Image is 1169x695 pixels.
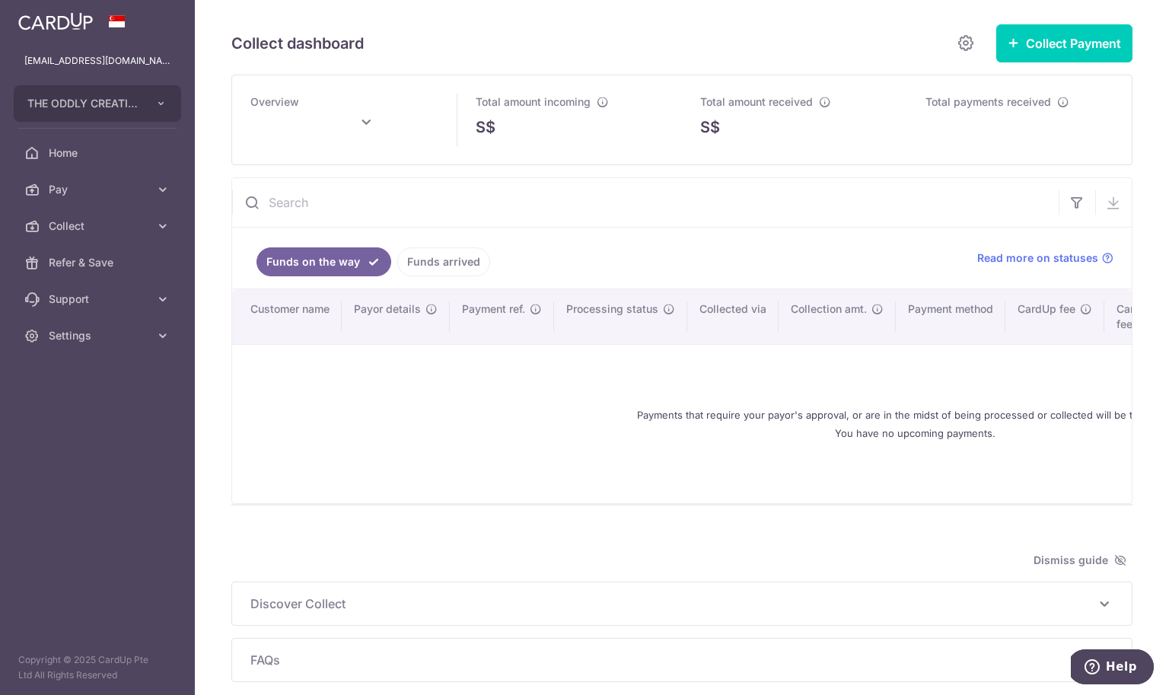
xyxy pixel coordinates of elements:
[250,651,1113,669] p: FAQs
[250,595,1113,613] p: Discover Collect
[35,11,66,24] span: Help
[49,218,149,234] span: Collect
[925,95,1051,108] span: Total payments received
[700,95,813,108] span: Total amount received
[977,250,1113,266] a: Read more on statuses
[232,178,1059,227] input: Search
[1116,301,1164,332] span: CardUp fee payor
[27,96,140,111] span: THE ODDLY CREATIVES PTE. LTD.
[18,12,93,30] img: CardUp
[250,95,299,108] span: Overview
[791,301,867,317] span: Collection amt.
[49,255,149,270] span: Refer & Save
[1034,551,1126,569] span: Dismiss guide
[896,289,1005,344] th: Payment method
[232,289,342,344] th: Customer name
[354,301,421,317] span: Payor details
[24,53,170,69] p: [EMAIL_ADDRESS][DOMAIN_NAME]
[462,301,525,317] span: Payment ref.
[566,301,658,317] span: Processing status
[1018,301,1075,317] span: CardUp fee
[49,328,149,343] span: Settings
[49,145,149,161] span: Home
[14,85,181,122] button: THE ODDLY CREATIVES PTE. LTD.
[977,250,1098,266] span: Read more on statuses
[231,31,364,56] h5: Collect dashboard
[49,292,149,307] span: Support
[49,182,149,197] span: Pay
[687,289,779,344] th: Collected via
[476,95,591,108] span: Total amount incoming
[250,651,1095,669] span: FAQs
[996,24,1132,62] button: Collect Payment
[700,116,720,139] span: S$
[397,247,490,276] a: Funds arrived
[250,595,1095,613] span: Discover Collect
[256,247,391,276] a: Funds on the way
[476,116,495,139] span: S$
[1071,649,1154,687] iframe: Opens a widget where you can find more information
